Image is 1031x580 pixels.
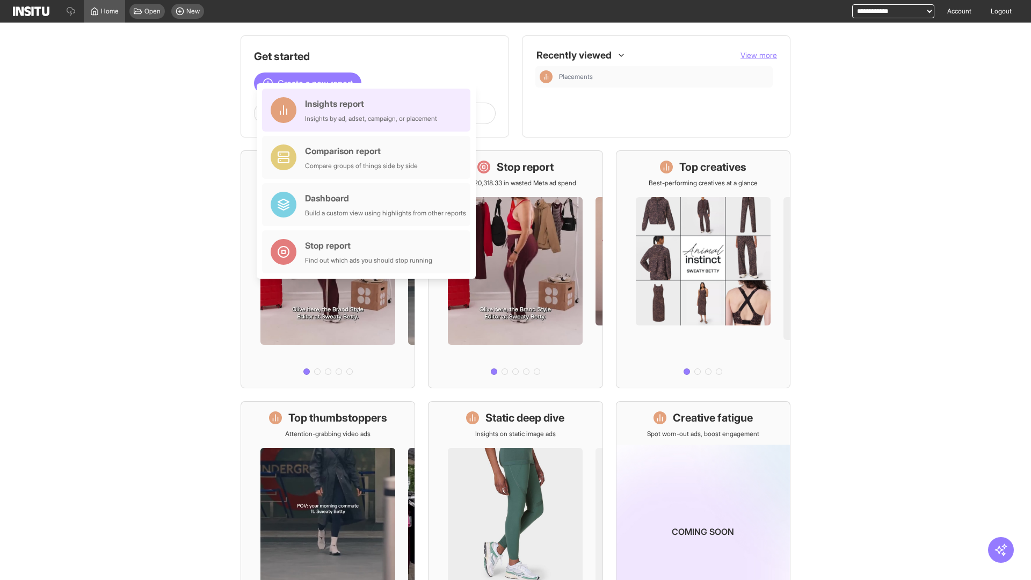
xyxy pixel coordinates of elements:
[285,430,371,438] p: Attention-grabbing video ads
[485,410,564,425] h1: Static deep dive
[144,7,161,16] span: Open
[559,73,593,81] span: Placements
[278,77,353,90] span: Create a new report
[740,50,777,60] span: View more
[288,410,387,425] h1: Top thumbstoppers
[186,7,200,16] span: New
[428,150,602,388] a: Stop reportSave £20,318.33 in wasted Meta ad spend
[13,6,49,16] img: Logo
[241,150,415,388] a: What's live nowSee all active ads instantly
[305,256,432,265] div: Find out which ads you should stop running
[254,49,496,64] h1: Get started
[305,162,418,170] div: Compare groups of things side by side
[679,160,746,175] h1: Top creatives
[559,73,768,81] span: Placements
[305,97,437,110] div: Insights report
[305,209,466,218] div: Build a custom view using highlights from other reports
[740,50,777,61] button: View more
[101,7,119,16] span: Home
[649,179,758,187] p: Best-performing creatives at a glance
[540,70,553,83] div: Insights
[497,160,554,175] h1: Stop report
[305,114,437,123] div: Insights by ad, adset, campaign, or placement
[305,192,466,205] div: Dashboard
[616,150,790,388] a: Top creativesBest-performing creatives at a glance
[305,144,418,157] div: Comparison report
[475,430,556,438] p: Insights on static image ads
[254,73,361,94] button: Create a new report
[455,179,576,187] p: Save £20,318.33 in wasted Meta ad spend
[305,239,432,252] div: Stop report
